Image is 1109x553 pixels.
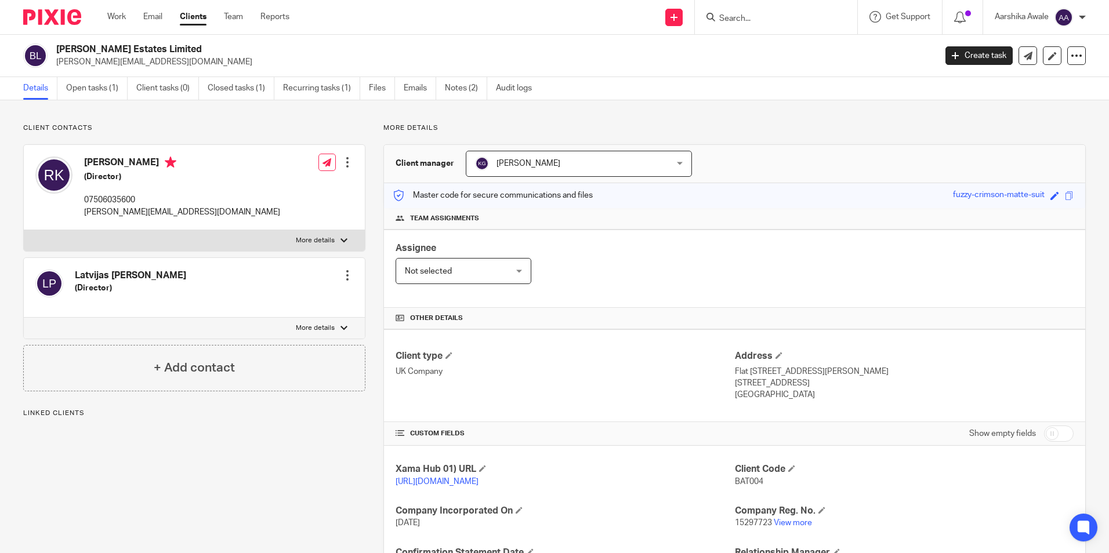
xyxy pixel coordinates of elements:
[180,11,206,23] a: Clients
[953,189,1045,202] div: fuzzy-crimson-matte-suit
[396,463,734,475] h4: Xama Hub 01) URL
[396,158,454,169] h3: Client manager
[735,350,1074,362] h4: Address
[396,478,479,486] a: [URL][DOMAIN_NAME]
[75,270,186,282] h4: Latvijas [PERSON_NAME]
[735,377,1074,389] p: [STREET_ADDRESS]
[66,77,128,100] a: Open tasks (1)
[23,77,57,100] a: Details
[396,505,734,517] h4: Company Incorporated On
[260,11,289,23] a: Reports
[296,323,335,333] p: More details
[969,428,1036,439] label: Show empty fields
[496,159,560,168] span: [PERSON_NAME]
[75,282,186,294] h5: (Director)
[23,409,365,418] p: Linked clients
[23,43,48,68] img: svg%3E
[84,206,280,218] p: [PERSON_NAME][EMAIL_ADDRESS][DOMAIN_NAME]
[735,389,1074,401] p: [GEOGRAPHIC_DATA]
[945,46,1013,65] a: Create task
[107,11,126,23] a: Work
[283,77,360,100] a: Recurring tasks (1)
[735,505,1074,517] h4: Company Reg. No.
[224,11,243,23] a: Team
[369,77,395,100] a: Files
[143,11,162,23] a: Email
[396,429,734,438] h4: CUSTOM FIELDS
[84,194,280,206] p: 07506035600
[774,519,812,527] a: View more
[995,11,1049,23] p: Aarshika Awale
[383,123,1086,133] p: More details
[396,243,436,253] span: Assignee
[296,236,335,245] p: More details
[35,157,73,194] img: svg%3E
[56,56,928,68] p: [PERSON_NAME][EMAIL_ADDRESS][DOMAIN_NAME]
[886,13,930,21] span: Get Support
[136,77,199,100] a: Client tasks (0)
[393,190,593,201] p: Master code for secure communications and files
[35,270,63,297] img: svg%3E
[23,123,365,133] p: Client contacts
[1054,8,1073,27] img: svg%3E
[735,366,1074,377] p: Flat [STREET_ADDRESS][PERSON_NAME]
[23,9,81,25] img: Pixie
[735,463,1074,475] h4: Client Code
[475,157,489,170] img: svg%3E
[410,214,479,223] span: Team assignments
[445,77,487,100] a: Notes (2)
[56,43,753,56] h2: [PERSON_NAME] Estates Limited
[718,14,822,24] input: Search
[496,77,541,100] a: Audit logs
[735,519,772,527] span: 15297723
[735,478,763,486] span: BAT004
[396,366,734,377] p: UK Company
[396,350,734,362] h4: Client type
[154,359,235,377] h4: + Add contact
[84,157,280,171] h4: [PERSON_NAME]
[396,519,420,527] span: [DATE]
[404,77,436,100] a: Emails
[165,157,176,168] i: Primary
[84,171,280,183] h5: (Director)
[405,267,452,275] span: Not selected
[208,77,274,100] a: Closed tasks (1)
[410,314,463,323] span: Other details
